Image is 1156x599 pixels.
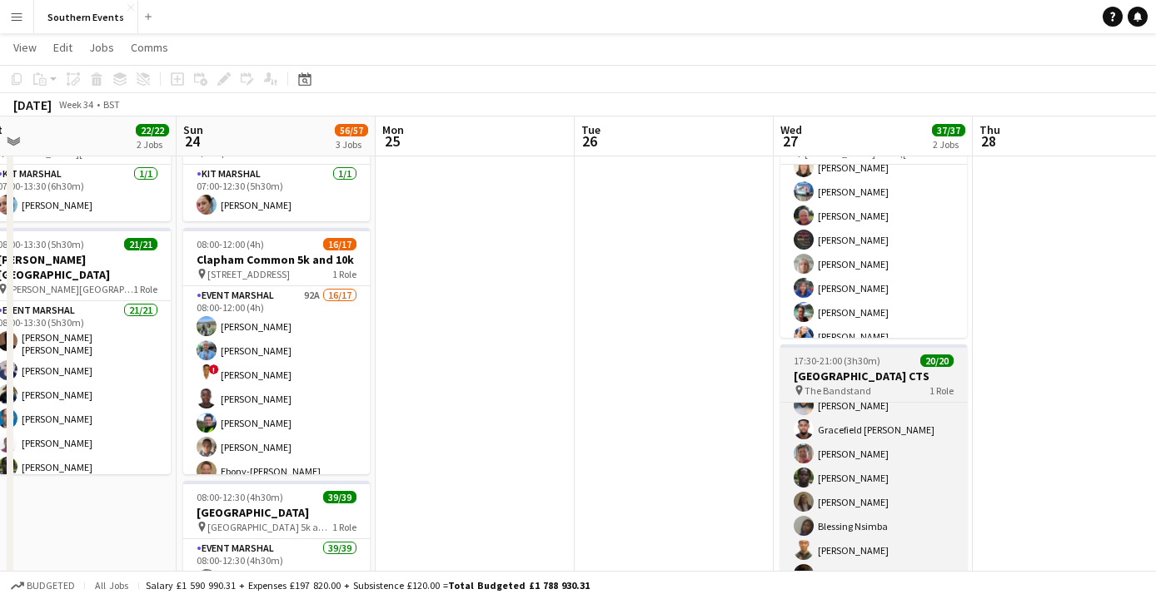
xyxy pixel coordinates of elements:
[929,384,954,397] span: 1 Role
[581,122,600,137] span: Tue
[920,354,954,367] span: 20/20
[181,131,203,151] span: 24
[13,40,37,55] span: View
[183,505,370,520] h3: [GEOGRAPHIC_DATA]
[778,131,802,151] span: 27
[805,384,871,397] span: The Bandstand
[55,98,97,111] span: Week 34
[207,521,332,533] span: [GEOGRAPHIC_DATA] 5k and 10k
[7,37,43,58] a: View
[579,131,600,151] span: 26
[183,252,370,267] h3: Clapham Common 5k and 10k
[794,354,880,367] span: 17:30-21:00 (3h30m)
[103,98,120,111] div: BST
[183,165,370,221] app-card-role: Kit Marshal1/107:00-12:30 (5h30m)[PERSON_NAME]
[209,364,219,374] span: !
[335,124,368,136] span: 56/57
[8,283,133,295] span: [PERSON_NAME][GEOGRAPHIC_DATA]
[183,122,203,137] span: Sun
[183,92,370,221] app-job-card: 07:00-12:30 (5h30m)1/1RT Kit Assistant - Clapham Common 5k and 10k Clapham Common1 RoleKit Marsha...
[780,344,967,591] app-job-card: 17:30-21:00 (3h30m)20/20[GEOGRAPHIC_DATA] CTS The Bandstand1 Role[PERSON_NAME][PERSON_NAME][PERSO...
[323,238,356,250] span: 16/17
[82,37,121,58] a: Jobs
[979,122,1000,137] span: Thu
[124,37,175,58] a: Comms
[27,580,75,592] span: Budgeted
[137,138,168,151] div: 2 Jobs
[780,122,802,137] span: Wed
[932,124,965,136] span: 37/37
[332,268,356,280] span: 1 Role
[382,122,404,137] span: Mon
[131,40,168,55] span: Comms
[183,228,370,474] app-job-card: 08:00-12:00 (4h)16/17Clapham Common 5k and 10k [STREET_ADDRESS]1 RoleEvent Marshal92A16/1708:00-1...
[89,40,114,55] span: Jobs
[34,1,138,33] button: Southern Events
[197,238,264,250] span: 08:00-12:00 (4h)
[47,37,79,58] a: Edit
[977,131,1000,151] span: 28
[448,579,590,592] span: Total Budgeted £1 788 930.31
[933,138,964,151] div: 2 Jobs
[146,579,590,592] div: Salary £1 590 990.31 + Expenses £197 820.00 + Subsistence £120.00 =
[332,521,356,533] span: 1 Role
[323,491,356,503] span: 39/39
[92,579,132,592] span: All jobs
[53,40,72,55] span: Edit
[13,97,52,113] div: [DATE]
[133,283,157,295] span: 1 Role
[780,92,967,338] app-job-card: 17:00-21:00 (4h)17/17[PERSON_NAME] Triathlon + Run [PERSON_NAME] Lake ([GEOGRAPHIC_DATA])1 RoleEb...
[207,268,290,280] span: [STREET_ADDRESS]
[8,577,77,595] button: Budgeted
[336,138,367,151] div: 3 Jobs
[780,369,967,384] h3: [GEOGRAPHIC_DATA] CTS
[197,491,283,503] span: 08:00-12:30 (4h30m)
[136,124,169,136] span: 22/22
[124,238,157,250] span: 21/21
[380,131,404,151] span: 25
